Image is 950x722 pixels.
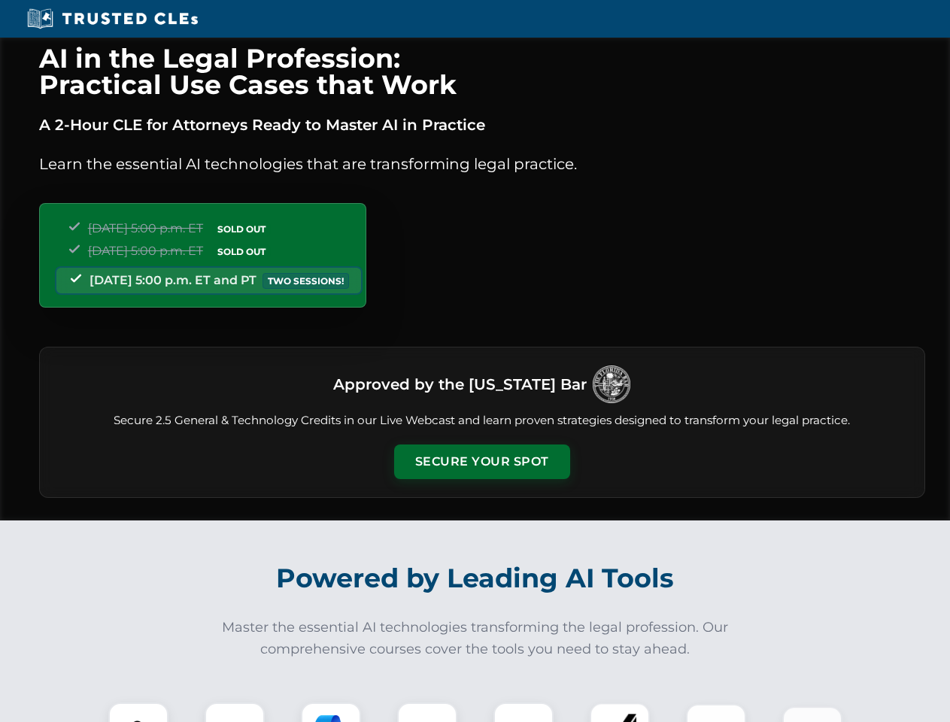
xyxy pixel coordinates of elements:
h3: Approved by the [US_STATE] Bar [333,371,587,398]
span: [DATE] 5:00 p.m. ET [88,244,203,258]
span: [DATE] 5:00 p.m. ET [88,221,203,235]
p: Secure 2.5 General & Technology Credits in our Live Webcast and learn proven strategies designed ... [58,412,906,429]
span: SOLD OUT [212,244,271,259]
button: Secure Your Spot [394,444,570,479]
img: Logo [593,366,630,403]
img: Trusted CLEs [23,8,202,30]
h1: AI in the Legal Profession: Practical Use Cases that Work [39,45,925,98]
h2: Powered by Leading AI Tools [59,552,892,605]
span: SOLD OUT [212,221,271,237]
p: Master the essential AI technologies transforming the legal profession. Our comprehensive courses... [212,617,739,660]
p: A 2-Hour CLE for Attorneys Ready to Master AI in Practice [39,113,925,137]
p: Learn the essential AI technologies that are transforming legal practice. [39,152,925,176]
